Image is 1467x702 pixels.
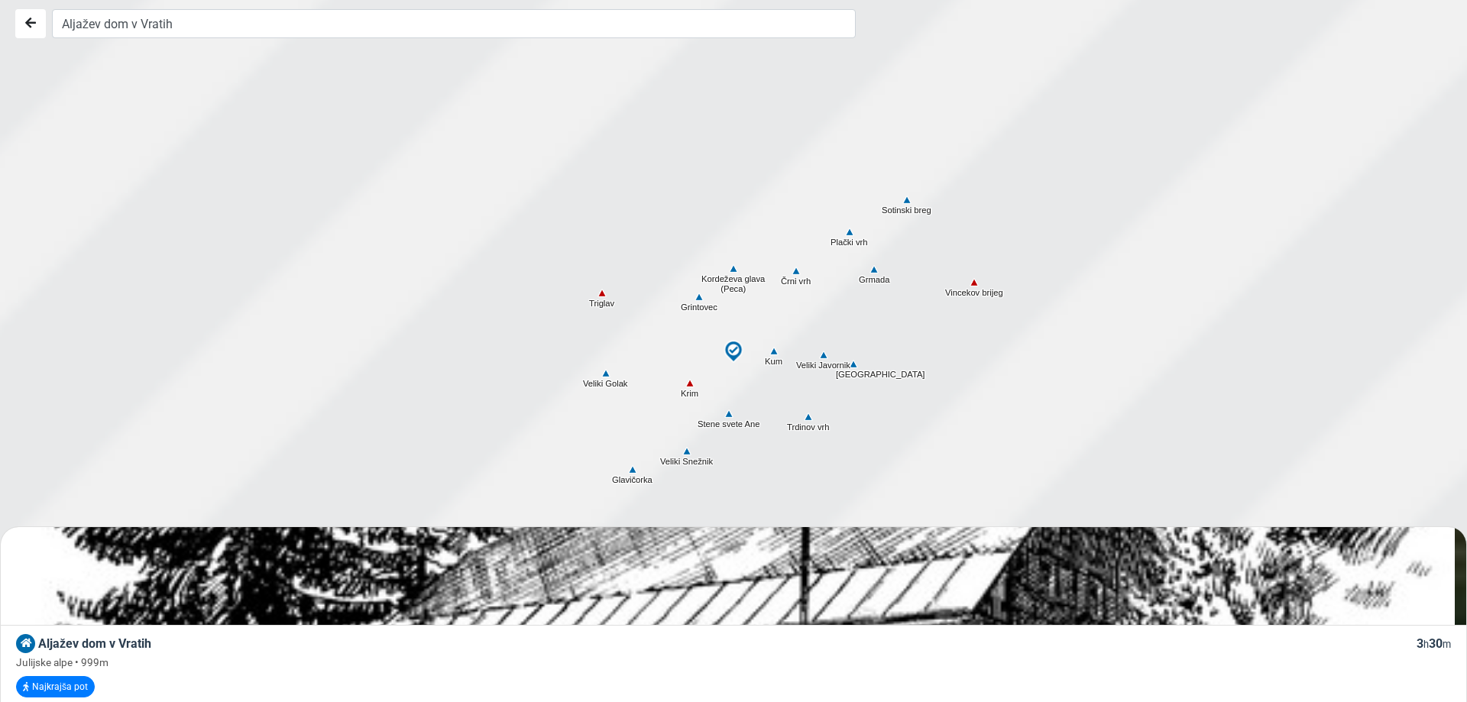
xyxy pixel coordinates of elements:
[15,9,46,38] button: Nazaj
[1423,639,1429,650] small: h
[16,676,95,697] button: Najkrajša pot
[52,9,856,38] input: Iskanje...
[38,636,151,651] span: Aljažev dom v Vratih
[1417,636,1451,651] span: 3 30
[1443,639,1451,650] small: m
[16,655,1451,670] div: Julijske alpe • 999m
